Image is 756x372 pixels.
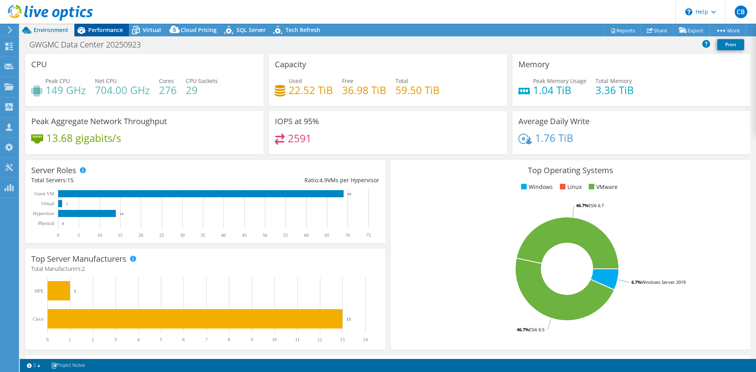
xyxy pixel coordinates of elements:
li: VMware [587,183,618,191]
h4: 22.52 TiB [289,86,333,94]
span: Total Memory [595,77,632,85]
text: 0 [62,222,64,226]
span: Peak CPU [45,77,70,85]
svg: \n [685,8,692,15]
text: 10 [97,232,102,238]
span: Net CPU [95,77,117,85]
span: 15 [67,176,74,184]
span: 4.9 [319,176,327,184]
h4: 3.36 TiB [595,86,634,94]
text: 45 [242,232,247,238]
h4: 36.98 TiB [342,86,386,94]
text: 60 [304,232,309,238]
text: 15 [118,232,123,238]
text: 12 [318,337,322,342]
span: SQL Server [236,26,266,34]
span: Virtual [143,26,161,34]
tspan: ESXi 6.5 [529,327,544,332]
text: 14 [120,212,124,216]
text: 75 [366,232,371,238]
div: Ratio: VMs per Hypervisor [205,176,379,185]
h3: Memory [518,60,549,69]
text: 1 [74,289,76,293]
span: Performance [88,26,123,34]
text: HPE [34,288,43,294]
span: 2 [82,265,85,272]
span: Total [395,77,408,85]
text: 13 [340,337,345,342]
text: Physical [38,221,54,226]
text: 6 [182,337,185,342]
text: Cisco [33,316,43,322]
h4: 29 [186,86,218,94]
h3: IOPS at 95% [275,117,319,126]
text: 50 [263,232,267,238]
h4: 1.04 TiB [533,86,586,94]
text: 0 [57,232,59,238]
h4: 2591 [288,134,312,143]
text: 13 [346,317,351,321]
span: CPU Sockets [186,77,218,85]
text: Hypervisor [33,211,54,216]
a: Export [673,24,710,36]
span: Environment [34,26,68,34]
text: 1 [69,337,71,342]
text: 55 [283,232,288,238]
span: Free [342,77,353,85]
h3: CPU [31,60,47,69]
tspan: 46.7% [576,202,588,208]
a: More [709,24,746,36]
text: 5 [77,232,80,238]
h4: 704.00 GHz [95,86,150,94]
text: 5 [160,337,162,342]
h3: Top Server Manufacturers [31,255,127,263]
text: 7 [205,337,208,342]
text: 70 [345,232,350,238]
tspan: 46.7% [517,327,529,332]
span: Cores [159,77,174,85]
h3: Capacity [275,60,306,69]
text: 10 [272,337,277,342]
text: 8 [228,337,230,342]
tspan: 6.7% [631,279,641,285]
h4: Total Manufacturers: [31,264,379,273]
text: 1 [66,202,68,206]
h3: Peak Aggregate Network Throughput [31,117,167,126]
text: Virtual [41,201,55,206]
text: 9 [251,337,253,342]
h3: Top Operating Systems [397,166,745,175]
h4: 13.68 gigabits/s [46,134,121,142]
text: Guest VM [34,191,54,196]
h4: 1.76 TiB [535,134,573,142]
text: 11 [295,337,300,342]
text: 20 [138,232,143,238]
h3: Average Daily Write [518,117,590,126]
h4: 149 GHz [45,86,86,94]
a: Share [641,24,673,36]
div: Total Servers: [31,176,205,185]
text: 3 [114,337,117,342]
text: 65 [325,232,329,238]
text: 69 [348,192,352,196]
text: 35 [200,232,205,238]
a: Reports [603,24,641,36]
h4: 59.50 TiB [395,86,440,94]
text: 40 [221,232,226,238]
text: 0 [46,337,49,342]
text: 14 [363,337,368,342]
span: CB [735,6,747,18]
text: 4 [137,337,140,342]
h4: 276 [159,86,177,94]
text: 30 [180,232,185,238]
a: Project Notes [45,361,91,370]
h3: Server Roles [31,166,76,175]
a: 2 [21,361,46,370]
text: 2 [92,337,94,342]
text: 25 [159,232,164,238]
span: Used [289,77,302,85]
a: Print [717,39,744,50]
span: Tech Refresh [285,26,320,34]
tspan: ESXi 6.7 [588,202,604,208]
li: Linux [558,183,582,191]
span: Cloud Pricing [181,26,217,34]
